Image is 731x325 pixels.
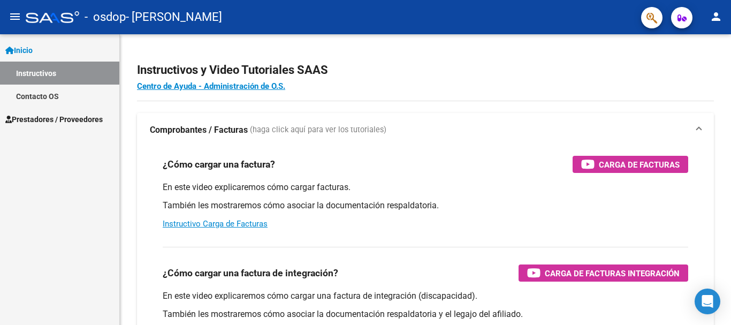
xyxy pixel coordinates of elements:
p: También les mostraremos cómo asociar la documentación respaldatoria y el legajo del afiliado. [163,308,688,320]
mat-expansion-panel-header: Comprobantes / Facturas (haga click aquí para ver los tutoriales) [137,113,714,147]
div: Open Intercom Messenger [695,289,720,314]
p: En este video explicaremos cómo cargar facturas. [163,182,688,193]
mat-icon: person [710,10,722,23]
a: Instructivo Carga de Facturas [163,219,268,229]
button: Carga de Facturas [573,156,688,173]
button: Carga de Facturas Integración [519,264,688,282]
span: Prestadores / Proveedores [5,114,103,125]
span: - osdop [85,5,126,29]
strong: Comprobantes / Facturas [150,124,248,136]
span: (haga click aquí para ver los tutoriales) [250,124,386,136]
h3: ¿Cómo cargar una factura? [163,157,275,172]
h3: ¿Cómo cargar una factura de integración? [163,266,338,281]
span: - [PERSON_NAME] [126,5,222,29]
span: Inicio [5,44,33,56]
mat-icon: menu [9,10,21,23]
span: Carga de Facturas Integración [545,267,680,280]
h2: Instructivos y Video Tutoriales SAAS [137,60,714,80]
p: También les mostraremos cómo asociar la documentación respaldatoria. [163,200,688,211]
a: Centro de Ayuda - Administración de O.S. [137,81,285,91]
p: En este video explicaremos cómo cargar una factura de integración (discapacidad). [163,290,688,302]
span: Carga de Facturas [599,158,680,171]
